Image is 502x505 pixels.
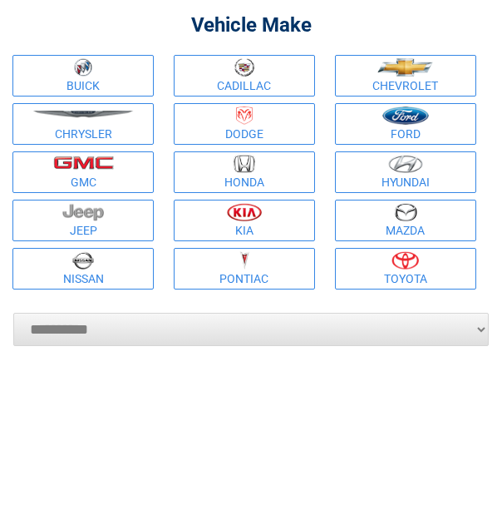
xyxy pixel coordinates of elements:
a: Chrysler [12,103,154,145]
a: Pontiac [174,248,315,290]
a: Nissan [12,248,154,290]
a: Jeep [12,200,154,241]
a: Ford [335,103,476,145]
a: GMC [12,151,154,193]
a: Hyundai [335,151,476,193]
a: Kia [174,200,315,241]
a: Toyota [335,248,476,290]
img: dodge [236,106,253,125]
img: nissan [72,251,94,270]
img: chrysler [32,111,134,118]
a: Chevrolet [335,55,476,97]
a: Honda [174,151,315,193]
a: Mazda [335,200,476,241]
a: Dodge [174,103,315,145]
img: buick [74,58,91,77]
a: Cadillac [174,55,315,97]
img: hyundai [388,155,423,173]
img: pontiac [239,251,249,270]
img: chevrolet [377,58,433,77]
img: ford [382,106,430,125]
img: kia [227,203,262,221]
img: jeep [62,203,104,221]
h2: Vehicle Make [13,12,489,39]
img: cadillac [234,58,254,77]
img: honda [234,155,255,173]
img: gmc [53,156,114,170]
img: mazda [394,203,417,221]
a: Buick [12,55,154,97]
img: toyota [391,251,419,270]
